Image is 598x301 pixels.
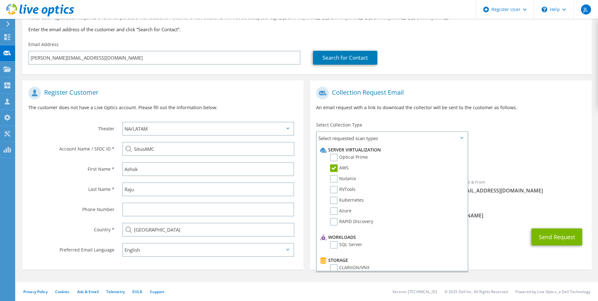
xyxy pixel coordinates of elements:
[150,289,165,294] a: Support
[28,243,114,253] label: Preferred Email Language
[318,146,464,154] li: Server Virtualization
[317,132,467,145] span: Select requested scan types
[132,289,142,294] a: EULA
[330,264,369,272] label: CLARiiON/VNX
[28,104,297,111] p: The customer does not have a Live Optics account. Please fill out the information below.
[28,203,114,213] label: Phone Number
[310,200,591,222] div: CC & Reply To
[330,241,362,249] label: SQL Server
[316,87,582,99] h1: Collection Request Email
[28,162,114,172] label: First Name *
[457,187,585,194] span: [EMAIL_ADDRESS][DOMAIN_NAME]
[392,289,437,294] li: Version: [TECHNICAL_ID]
[28,122,114,132] label: Theater
[28,87,294,99] h1: Register Customer
[55,289,70,294] a: Cookies
[318,257,464,264] li: Storage
[581,4,591,15] span: JL
[316,104,585,111] p: An email request with a link to download the collector will be sent to the customer as follows.
[330,197,364,204] label: Kubernetes
[330,218,373,226] label: RAPID Discovery
[330,207,351,215] label: Azure
[28,41,59,48] label: Email Address
[28,26,585,33] h3: Enter the email address of the customer and click “Search for Contact”.
[531,228,582,245] button: Send Request
[318,233,464,241] li: Workloads
[28,223,114,233] label: Country *
[28,182,114,192] label: Last Name *
[330,154,368,161] label: Optical Prime
[451,175,592,197] div: Sender & From
[310,147,591,172] div: Requested Collections
[330,186,356,193] label: RVTools
[313,51,377,65] a: Search for Contact
[28,142,114,152] label: Account Name / SFDC ID *
[316,122,362,128] label: Select Collection Type
[515,289,590,294] li: Powered by Live Optics, a Dell Technology
[444,289,508,294] li: © 2025 Dell Inc. All Rights Reserved
[330,164,349,172] label: AWS
[542,7,547,12] svg: \n
[77,289,99,294] a: Ads & Email
[106,289,125,294] a: Telemetry
[330,175,356,183] label: Nutanix
[23,289,48,294] a: Privacy Policy
[310,175,451,197] div: To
